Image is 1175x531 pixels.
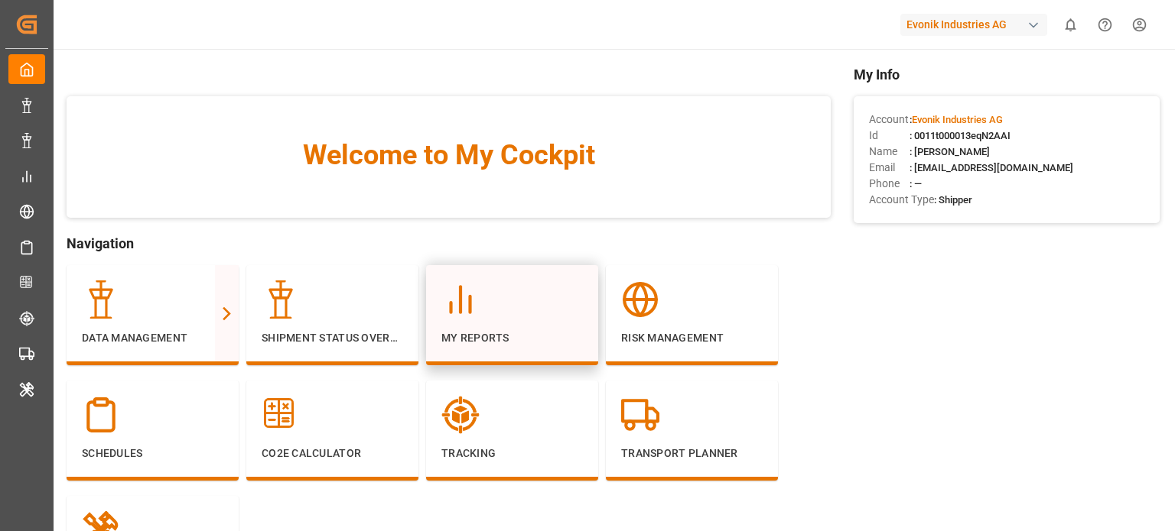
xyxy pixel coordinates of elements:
[869,176,910,192] span: Phone
[82,445,223,461] p: Schedules
[910,130,1011,141] span: : 0011t000013eqN2AAI
[441,445,583,461] p: Tracking
[869,144,910,160] span: Name
[934,194,972,206] span: : Shipper
[67,233,831,254] span: Navigation
[910,162,1073,173] span: : [EMAIL_ADDRESS][DOMAIN_NAME]
[912,114,1003,125] span: Evonik Industries AG
[910,146,990,157] span: : [PERSON_NAME]
[82,330,223,346] p: Data Management
[869,112,910,128] span: Account
[910,114,1003,125] span: :
[869,128,910,144] span: Id
[97,134,800,176] span: Welcome to My Cockpit
[621,445,763,461] p: Transport Planner
[441,330,583,346] p: My Reports
[621,330,763,346] p: Risk Management
[869,160,910,176] span: Email
[910,178,922,189] span: : —
[869,192,934,208] span: Account Type
[262,330,403,346] p: Shipment Status Overview
[262,445,403,461] p: CO2e Calculator
[854,64,1160,85] span: My Info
